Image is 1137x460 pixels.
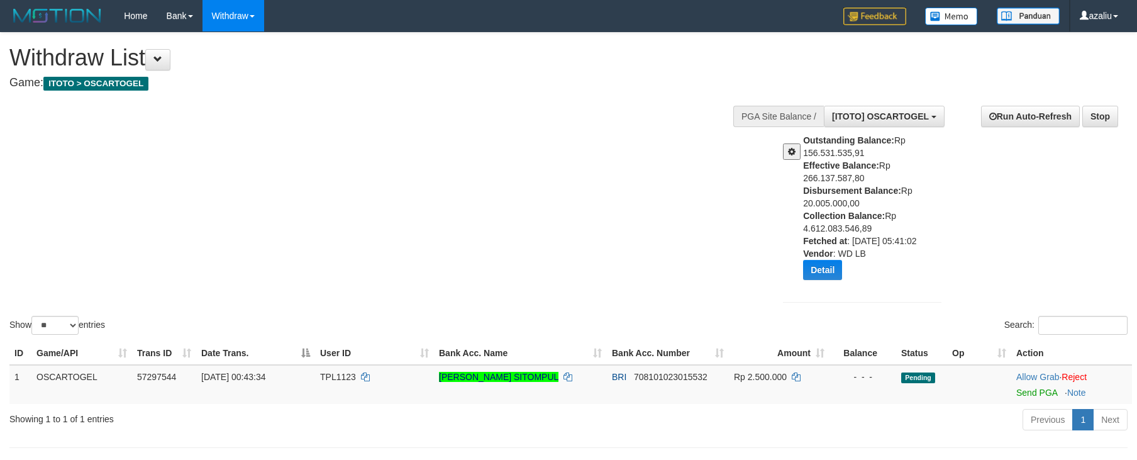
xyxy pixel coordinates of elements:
a: Allow Grab [1016,372,1059,382]
a: Note [1067,388,1086,398]
th: User ID: activate to sort column ascending [315,342,434,365]
b: Disbursement Balance: [803,186,901,196]
img: panduan.png [997,8,1060,25]
th: Amount: activate to sort column ascending [729,342,829,365]
div: PGA Site Balance / [733,106,824,127]
img: MOTION_logo.png [9,6,105,25]
button: Detail [803,260,842,280]
th: Game/API: activate to sort column ascending [31,342,132,365]
th: Bank Acc. Name: activate to sort column ascending [434,342,607,365]
div: - - - [835,371,891,383]
td: 1 [9,365,31,404]
span: TPL1123 [320,372,356,382]
span: BRI [612,372,626,382]
span: Copy 708101023015532 to clipboard [634,372,707,382]
b: Collection Balance: [803,211,885,221]
select: Showentries [31,316,79,335]
a: Next [1093,409,1128,430]
th: Balance [829,342,896,365]
b: Fetched at [803,236,847,246]
th: Trans ID: activate to sort column ascending [132,342,196,365]
a: 1 [1072,409,1094,430]
th: Op: activate to sort column ascending [947,342,1011,365]
a: Run Auto-Refresh [981,106,1080,127]
th: Bank Acc. Number: activate to sort column ascending [607,342,729,365]
a: Previous [1023,409,1073,430]
span: Rp 2.500.000 [734,372,787,382]
th: Action [1011,342,1132,365]
a: [PERSON_NAME] SITOMPUL [439,372,558,382]
td: OSCARTOGEL [31,365,132,404]
span: · [1016,372,1062,382]
span: 57297544 [137,372,176,382]
b: Vendor [803,249,833,259]
th: Date Trans.: activate to sort column descending [196,342,315,365]
h1: Withdraw List [9,45,745,70]
span: [ITOTO] OSCARTOGEL [832,111,929,121]
th: Status [896,342,947,365]
span: [DATE] 00:43:34 [201,372,265,382]
td: · [1011,365,1132,404]
b: Outstanding Balance: [803,135,894,145]
div: Showing 1 to 1 of 1 entries [9,408,464,425]
span: Pending [901,373,935,383]
input: Search: [1038,316,1128,335]
label: Search: [1004,316,1128,335]
th: ID [9,342,31,365]
div: Rp 156.531.535,91 Rp 266.137.587,80 Rp 20.005.000,00 Rp 4.612.083.546,89 : [DATE] 05:41:02 : WD LB [803,134,950,289]
a: Stop [1082,106,1118,127]
b: Effective Balance: [803,160,879,171]
a: Send PGA [1016,388,1057,398]
h4: Game: [9,77,745,89]
img: Feedback.jpg [843,8,906,25]
a: Reject [1062,372,1087,382]
span: ITOTO > OSCARTOGEL [43,77,148,91]
button: [ITOTO] OSCARTOGEL [824,106,945,127]
label: Show entries [9,316,105,335]
img: Button%20Memo.svg [925,8,978,25]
